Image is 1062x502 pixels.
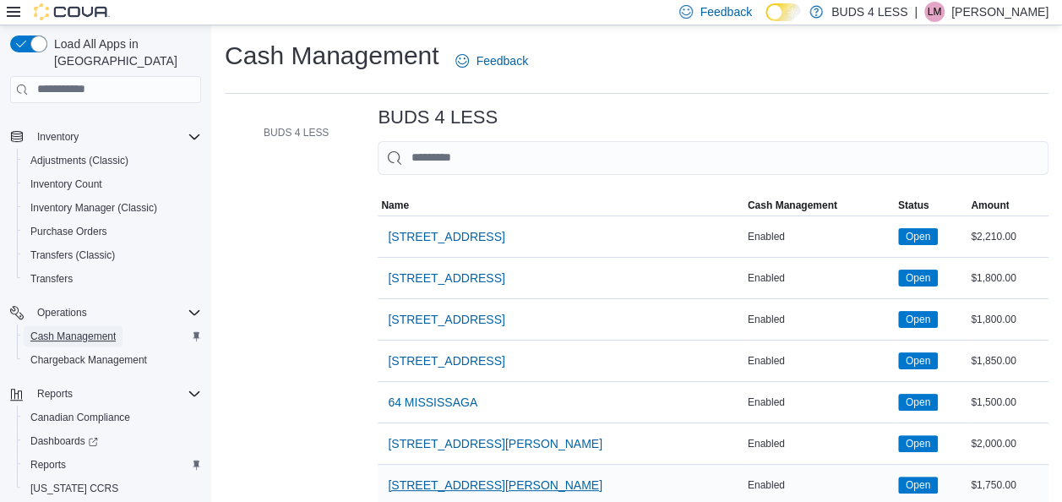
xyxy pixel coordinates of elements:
a: Inventory Count [24,174,109,194]
button: Inventory Count [17,172,208,196]
span: Cash Management [24,326,201,346]
span: Open [906,436,930,451]
span: Load All Apps in [GEOGRAPHIC_DATA] [47,35,201,69]
span: Inventory [30,127,201,147]
button: Inventory Manager (Classic) [17,196,208,220]
span: Reports [30,458,66,472]
button: [STREET_ADDRESS] [381,261,511,295]
span: Reports [37,387,73,401]
div: Enabled [744,392,895,412]
button: [STREET_ADDRESS][PERSON_NAME] [381,427,609,461]
span: Feedback [700,3,751,20]
span: Operations [37,306,87,319]
button: Operations [3,301,208,325]
span: Reports [30,384,201,404]
span: Open [906,477,930,493]
span: Inventory [37,130,79,144]
button: Transfers [17,267,208,291]
div: Enabled [744,226,895,247]
span: [STREET_ADDRESS][PERSON_NAME] [388,477,602,494]
span: [STREET_ADDRESS] [388,352,504,369]
div: $2,000.00 [967,434,1048,454]
span: Inventory Manager (Classic) [24,198,201,218]
span: Reports [24,455,201,475]
button: Purchase Orders [17,220,208,243]
span: Adjustments (Classic) [24,150,201,171]
a: Inventory Manager (Classic) [24,198,164,218]
div: Enabled [744,475,895,495]
button: [US_STATE] CCRS [17,477,208,500]
span: Cash Management [30,330,116,343]
button: 64 MISSISSAGA [381,385,484,419]
span: Open [898,394,938,411]
div: Enabled [744,268,895,288]
input: This is a search bar. As you type, the results lower in the page will automatically filter. [378,141,1048,175]
button: [STREET_ADDRESS][PERSON_NAME] [381,468,609,502]
p: BUDS 4 LESS [831,2,907,22]
p: | [914,2,918,22]
span: Dashboards [24,431,201,451]
button: [STREET_ADDRESS] [381,344,511,378]
div: $1,500.00 [967,392,1048,412]
a: Cash Management [24,326,123,346]
button: Chargeback Management [17,348,208,372]
span: Feedback [476,52,527,69]
div: Lauren Mallett [924,2,945,22]
button: Reports [30,384,79,404]
div: $1,850.00 [967,351,1048,371]
span: Name [381,199,409,212]
span: 64 MISSISSAGA [388,394,477,411]
button: Reports [3,382,208,406]
span: Open [898,477,938,494]
a: Dashboards [24,431,105,451]
span: Operations [30,303,201,323]
span: Transfers (Classic) [30,248,115,262]
img: Cova [34,3,110,20]
button: Inventory [3,125,208,149]
span: [STREET_ADDRESS] [388,311,504,328]
div: $1,800.00 [967,268,1048,288]
span: Open [898,352,938,369]
button: [STREET_ADDRESS] [381,303,511,336]
span: Canadian Compliance [24,407,201,428]
span: Dashboards [30,434,98,448]
span: Washington CCRS [24,478,201,499]
a: Transfers (Classic) [24,245,122,265]
h1: Cash Management [225,39,438,73]
input: Dark Mode [765,3,801,21]
button: Transfers (Classic) [17,243,208,267]
span: [STREET_ADDRESS] [388,270,504,286]
button: Canadian Compliance [17,406,208,429]
span: Transfers (Classic) [24,245,201,265]
span: Open [906,270,930,286]
button: Name [378,195,743,216]
p: [PERSON_NAME] [951,2,1048,22]
span: Open [906,353,930,368]
div: Enabled [744,434,895,454]
div: $2,210.00 [967,226,1048,247]
span: Open [898,270,938,286]
span: Open [906,312,930,327]
span: Open [898,435,938,452]
button: Operations [30,303,94,323]
span: Chargeback Management [30,353,147,367]
a: Canadian Compliance [24,407,137,428]
a: Feedback [449,44,534,78]
span: Amount [971,199,1009,212]
span: [STREET_ADDRESS] [388,228,504,245]
span: Open [906,395,930,410]
span: [STREET_ADDRESS][PERSON_NAME] [388,435,602,452]
span: LM [928,2,942,22]
span: Chargeback Management [24,350,201,370]
div: $1,750.00 [967,475,1048,495]
div: $1,800.00 [967,309,1048,330]
a: Adjustments (Classic) [24,150,135,171]
button: Cash Management [17,325,208,348]
div: Enabled [744,351,895,371]
span: Purchase Orders [30,225,107,238]
button: Amount [967,195,1048,216]
a: [US_STATE] CCRS [24,478,125,499]
h3: BUDS 4 LESS [378,107,498,128]
button: BUDS 4 LESS [240,123,335,143]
